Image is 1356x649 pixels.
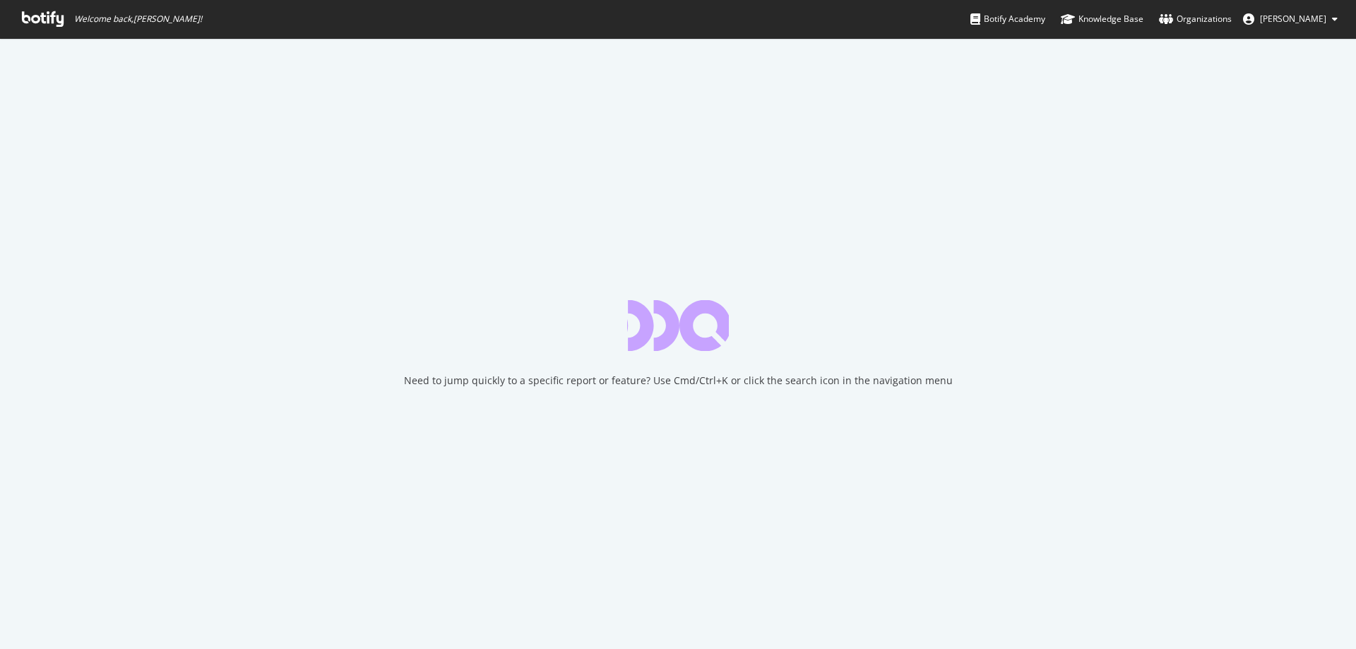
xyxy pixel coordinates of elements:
div: Botify Academy [970,12,1045,26]
div: Need to jump quickly to a specific report or feature? Use Cmd/Ctrl+K or click the search icon in ... [404,374,953,388]
div: Knowledge Base [1061,12,1143,26]
button: [PERSON_NAME] [1232,8,1349,30]
div: Organizations [1159,12,1232,26]
span: Welcome back, [PERSON_NAME] ! [74,13,202,25]
div: animation [627,300,729,351]
span: Joanne Brickles [1260,13,1326,25]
